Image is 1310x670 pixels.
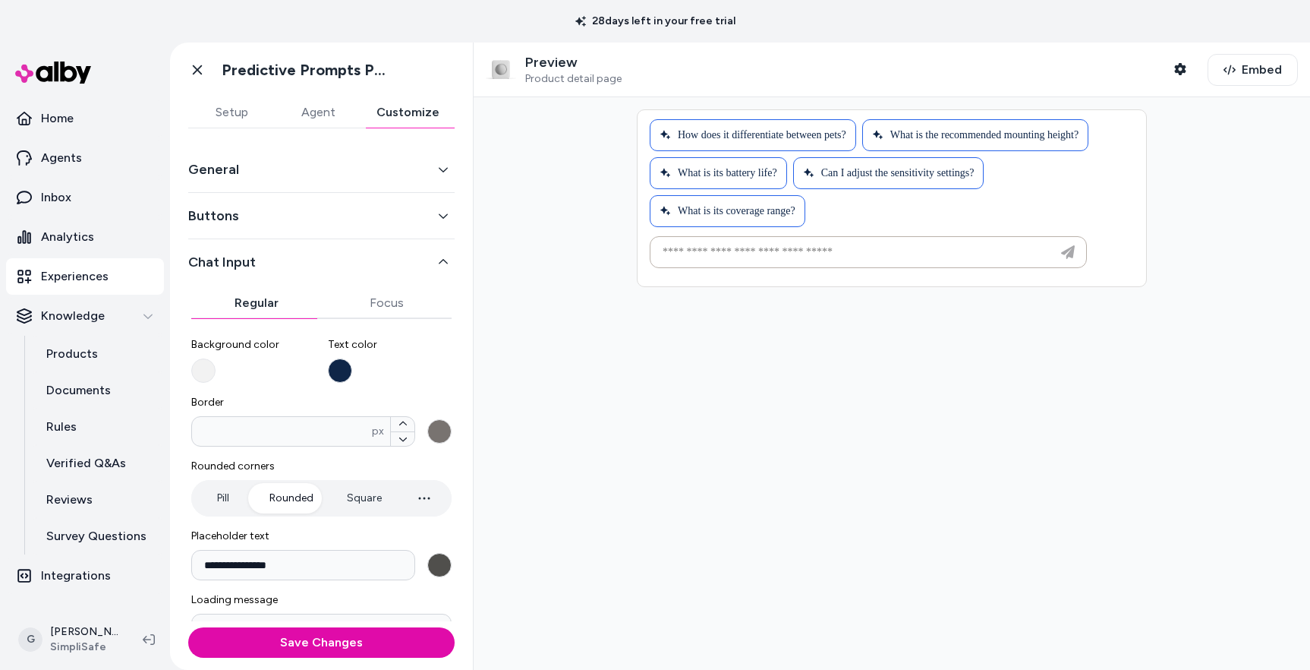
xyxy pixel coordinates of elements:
[192,424,372,439] input: Borderpx
[46,381,111,400] p: Documents
[486,55,516,85] img: Motion Sensor Gen 2
[191,550,415,580] input: Placeholder text
[525,72,622,86] span: Product detail page
[566,14,745,29] p: 28 days left in your free trial
[6,558,164,594] a: Integrations
[328,337,452,352] span: Text color
[41,228,94,246] p: Analytics
[254,483,329,514] button: Rounded
[9,615,131,664] button: G[PERSON_NAME]SimpliSafe
[15,62,91,84] img: alby Logo
[525,54,622,71] p: Preview
[46,491,93,509] p: Reviews
[191,395,452,410] span: Border
[31,445,164,482] a: Verified Q&As
[391,417,414,431] button: Borderpx
[1208,54,1298,86] button: Embed
[18,627,43,652] span: G
[191,359,216,383] button: Background color
[372,424,384,439] span: px
[6,258,164,295] a: Experiences
[6,179,164,216] a: Inbox
[188,205,455,226] button: Buttons
[31,482,164,518] a: Reviews
[6,298,164,334] button: Knowledge
[41,267,109,286] p: Experiences
[50,624,118,640] p: [PERSON_NAME]
[46,418,77,436] p: Rules
[322,288,452,318] button: Focus
[191,614,452,644] input: Loading messageThis is the default message that appears when users ask a question and is waiting ...
[188,97,275,128] button: Setup
[332,483,397,514] button: Square
[41,567,111,585] p: Integrations
[188,251,455,273] button: Chat Input
[275,97,361,128] button: Agent
[46,527,146,545] p: Survey Questions
[46,454,126,472] p: Verified Q&As
[194,483,251,514] button: Pill
[328,359,352,383] button: Text color
[6,140,164,176] a: Agents
[361,97,455,128] button: Customize
[1242,61,1282,79] span: Embed
[191,593,452,608] span: Loading message
[391,431,414,447] button: Borderpx
[31,336,164,372] a: Products
[31,409,164,445] a: Rules
[222,61,392,80] h1: Predictive Prompts PDP
[31,518,164,555] a: Survey Questions
[191,529,452,544] span: Placeholder text
[46,345,98,363] p: Products
[50,640,118,655] span: SimpliSafe
[41,149,82,167] p: Agents
[188,159,455,180] button: General
[427,553,452,577] button: Placeholder text
[191,337,316,352] span: Background color
[6,219,164,255] a: Analytics
[191,459,452,474] span: Rounded corners
[427,419,452,444] button: Borderpx
[31,372,164,409] a: Documents
[41,109,74,128] p: Home
[188,627,455,658] button: Save Changes
[41,188,71,207] p: Inbox
[41,307,105,325] p: Knowledge
[6,100,164,137] a: Home
[191,288,322,318] button: Regular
